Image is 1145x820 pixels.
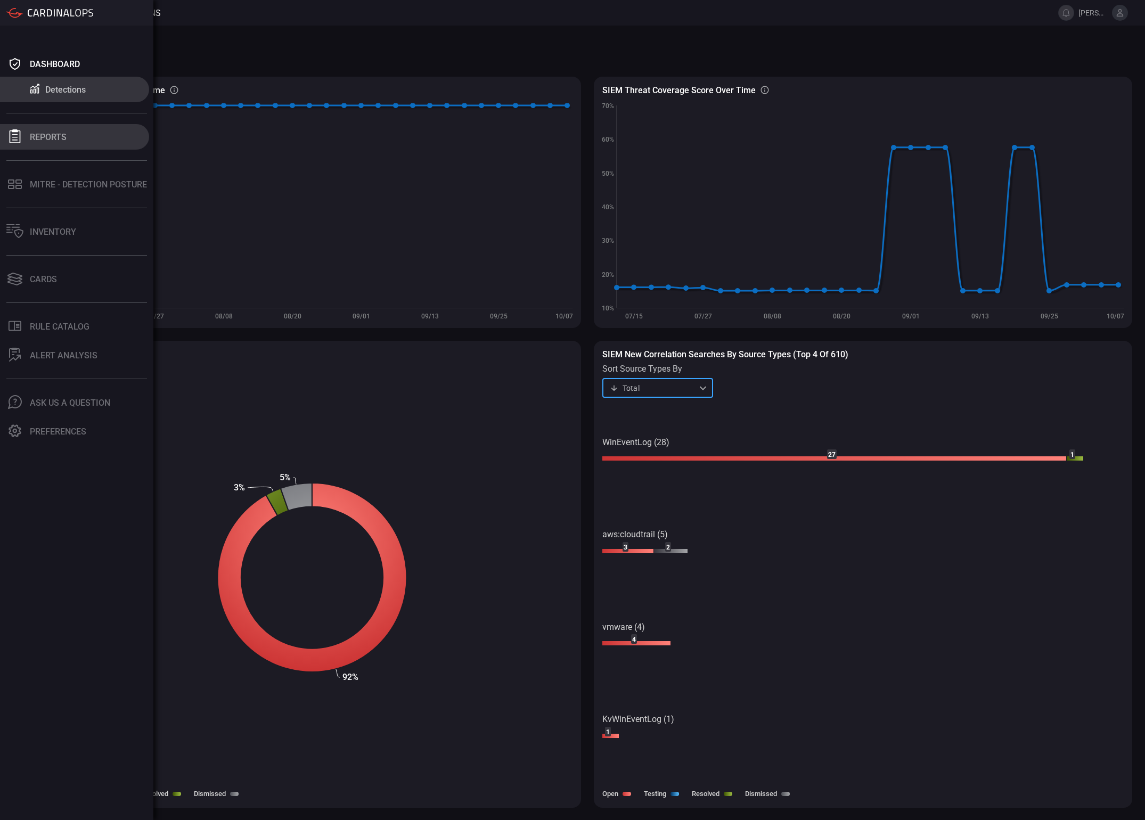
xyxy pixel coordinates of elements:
div: Cards [30,274,57,284]
text: 30% [602,237,614,244]
text: vmware (4) [602,622,645,632]
text: 09/25 [490,313,508,320]
div: Dashboard [30,59,80,69]
div: Total [610,383,696,393]
div: ALERT ANALYSIS [30,350,97,360]
text: 3% [234,482,245,493]
text: 08/20 [284,313,301,320]
text: 07/27 [694,313,712,320]
div: Preferences [30,427,86,437]
div: Detections [45,85,86,95]
text: 2 [666,544,670,551]
text: KvWinEventLog (1) [602,714,674,724]
text: 1 [606,728,610,736]
text: 27 [828,451,836,458]
label: Open [602,790,618,798]
div: MITRE - Detection Posture [30,179,147,190]
text: 20% [602,271,614,278]
text: 09/25 [1041,313,1058,320]
text: 60% [602,136,614,143]
text: 70% [602,102,614,110]
text: 08/20 [833,313,850,320]
text: 5% [280,472,291,482]
text: 1 [1070,451,1074,458]
text: 07/15 [625,313,643,320]
text: 40% [602,203,614,211]
text: 08/08 [215,313,233,320]
text: 09/13 [971,313,989,320]
text: WinEventLog (28) [602,437,669,447]
text: 50% [602,170,614,177]
text: 09/13 [421,313,439,320]
label: Resolved [141,790,168,798]
text: 10% [602,305,614,312]
text: aws:cloudtrail (5) [602,529,668,539]
h3: SIEM Threat coverage score over time [602,85,756,95]
label: sort source types by [602,364,713,374]
h3: SIEM New correlation searches by source types (Top 4 of 610) [602,349,1124,359]
text: 09/01 [902,313,920,320]
label: Dismissed [194,790,226,798]
label: Testing [644,790,666,798]
text: 10/07 [1107,313,1124,320]
span: [PERSON_NAME][EMAIL_ADDRESS][PERSON_NAME][DOMAIN_NAME] [1078,9,1108,17]
text: 10/07 [555,313,573,320]
label: Resolved [692,790,719,798]
label: Dismissed [745,790,777,798]
text: 3 [624,544,627,551]
div: Reports [30,132,67,142]
text: 4 [632,636,636,643]
text: 92% [342,672,358,682]
text: 07/27 [146,313,164,320]
text: 09/01 [353,313,370,320]
text: 08/08 [764,313,781,320]
div: Rule Catalog [30,322,89,332]
div: Inventory [30,227,76,237]
div: Ask Us A Question [30,398,110,408]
